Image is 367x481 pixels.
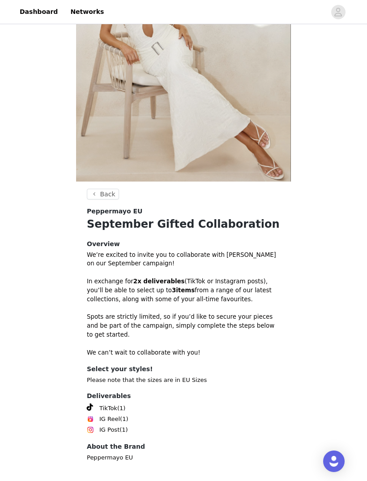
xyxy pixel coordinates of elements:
span: IG Post [99,425,119,434]
span: TikTok [99,404,117,413]
h1: September Gifted Collaboration [87,216,280,232]
strong: items [176,287,195,294]
img: Instagram Reels Icon [87,416,94,423]
strong: 2x deliverables [133,278,185,285]
span: IG Reel [99,415,120,424]
strong: 3 [172,287,176,294]
span: In exchange for (TikTok or Instagram posts), you’ll be able to select up to from a range of our l... [87,278,272,303]
h4: About the Brand [87,442,280,451]
img: Instagram Icon [87,426,94,433]
span: (1) [120,415,128,424]
p: Please note that the sizes are in EU Sizes [87,376,280,385]
span: (1) [119,425,128,434]
h4: Select your styles! [87,364,280,374]
h4: Overview [87,239,280,249]
h4: Deliverables [87,391,280,401]
div: avatar [334,5,342,19]
span: (1) [117,404,125,413]
span: We can’t wait to collaborate with you! [87,349,201,356]
p: Peppermayo EU [87,453,280,462]
span: Peppermayo EU [87,207,142,216]
div: Open Intercom Messenger [323,451,345,472]
span: We’re excited to invite you to collaborate with [PERSON_NAME] on our September campaign! [87,251,276,267]
span: Spots are strictly limited, so if you’d like to secure your pieces and be part of the campaign, s... [87,313,274,338]
a: Networks [65,2,109,22]
button: Back [87,189,119,199]
a: Dashboard [14,2,63,22]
